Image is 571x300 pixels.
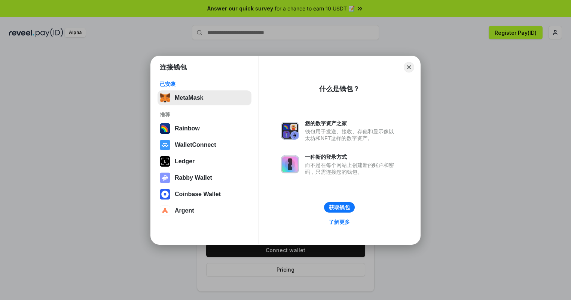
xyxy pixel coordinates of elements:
img: svg+xml,%3Csvg%20xmlns%3D%22http%3A%2F%2Fwww.w3.org%2F2000%2Fsvg%22%20fill%3D%22none%22%20viewBox... [281,155,299,173]
button: Rainbow [158,121,251,136]
button: Ledger [158,154,251,169]
button: WalletConnect [158,137,251,152]
img: svg+xml,%3Csvg%20width%3D%2228%22%20height%3D%2228%22%20viewBox%3D%220%200%2028%2028%22%20fill%3D... [160,140,170,150]
button: Argent [158,203,251,218]
img: svg+xml,%3Csvg%20fill%3D%22none%22%20height%3D%2233%22%20viewBox%3D%220%200%2035%2033%22%20width%... [160,93,170,103]
div: 您的数字资产之家 [305,120,398,127]
div: Ledger [175,158,195,165]
img: svg+xml,%3Csvg%20width%3D%2228%22%20height%3D%2228%22%20viewBox%3D%220%200%2028%2028%22%20fill%3D... [160,205,170,216]
div: 获取钱包 [329,204,350,211]
div: Argent [175,207,194,214]
img: svg+xml,%3Csvg%20xmlns%3D%22http%3A%2F%2Fwww.w3.org%2F2000%2Fsvg%22%20width%3D%2228%22%20height%3... [160,156,170,167]
div: Rabby Wallet [175,174,212,181]
a: 了解更多 [324,217,354,227]
img: svg+xml,%3Csvg%20xmlns%3D%22http%3A%2F%2Fwww.w3.org%2F2000%2Fsvg%22%20fill%3D%22none%22%20viewBox... [160,173,170,183]
h1: 连接钱包 [160,63,187,72]
img: svg+xml,%3Csvg%20width%3D%22120%22%20height%3D%22120%22%20viewBox%3D%220%200%20120%20120%22%20fil... [160,123,170,134]
button: Close [404,62,414,72]
button: Coinbase Wallet [158,187,251,202]
div: 一种新的登录方式 [305,154,398,160]
div: 已安装 [160,81,249,87]
img: svg+xml,%3Csvg%20width%3D%2228%22%20height%3D%2228%22%20viewBox%3D%220%200%2028%2028%22%20fill%3D... [160,189,170,200]
button: Rabby Wallet [158,170,251,185]
div: Rainbow [175,125,200,132]
div: MetaMask [175,95,203,101]
button: 获取钱包 [324,202,355,213]
div: 推荐 [160,111,249,118]
button: MetaMask [158,90,251,105]
div: 钱包用于发送、接收、存储和显示像以太坊和NFT这样的数字资产。 [305,128,398,142]
div: 什么是钱包？ [319,84,360,93]
div: 而不是在每个网站上创建新的账户和密码，只需连接您的钱包。 [305,162,398,175]
div: Coinbase Wallet [175,191,221,198]
img: svg+xml,%3Csvg%20xmlns%3D%22http%3A%2F%2Fwww.w3.org%2F2000%2Fsvg%22%20fill%3D%22none%22%20viewBox... [281,122,299,140]
div: 了解更多 [329,219,350,225]
div: WalletConnect [175,142,216,148]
